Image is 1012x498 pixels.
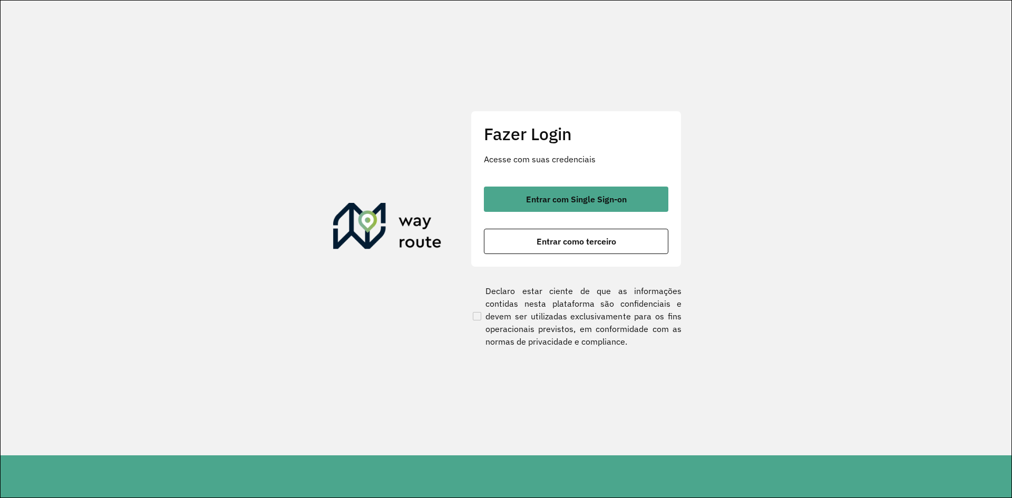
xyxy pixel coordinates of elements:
span: Entrar como terceiro [537,237,616,246]
button: button [484,187,668,212]
p: Acesse com suas credenciais [484,153,668,165]
h2: Fazer Login [484,124,668,144]
span: Entrar com Single Sign-on [526,195,627,203]
button: button [484,229,668,254]
img: Roteirizador AmbevTech [333,203,442,253]
label: Declaro estar ciente de que as informações contidas nesta plataforma são confidenciais e devem se... [471,285,682,348]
